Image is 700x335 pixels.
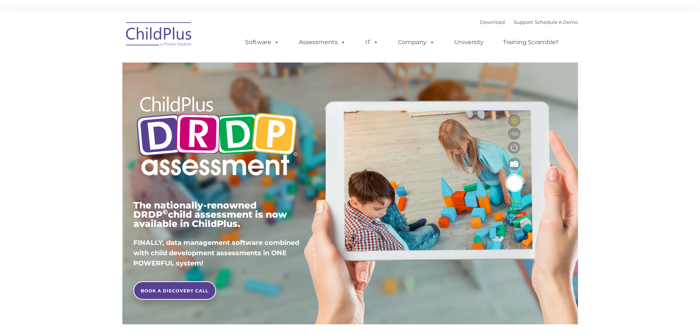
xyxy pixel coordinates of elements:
a: Support [514,19,533,25]
img: ChildPlus by Procare Solutions [122,17,196,54]
a: Software [238,35,287,50]
a: BOOK A DISCOVERY CALL [133,281,216,300]
a: Company [391,35,442,50]
a: Download [480,19,505,25]
a: Schedule A Demo [535,19,578,25]
img: Copyright - DRDP Logo Light [133,86,300,188]
a: IT [358,35,386,50]
span: The nationally-renowned DRDP child assessment is now available in ChildPlus. [133,200,287,229]
a: Assessments [291,35,353,50]
sup: © [162,208,168,216]
span: FINALLY, data management software combined with child development assessments in ONE POWERFUL sys... [133,239,299,267]
font: | [480,19,578,25]
a: Training Scramble!! [496,35,566,50]
a: University [447,35,491,50]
